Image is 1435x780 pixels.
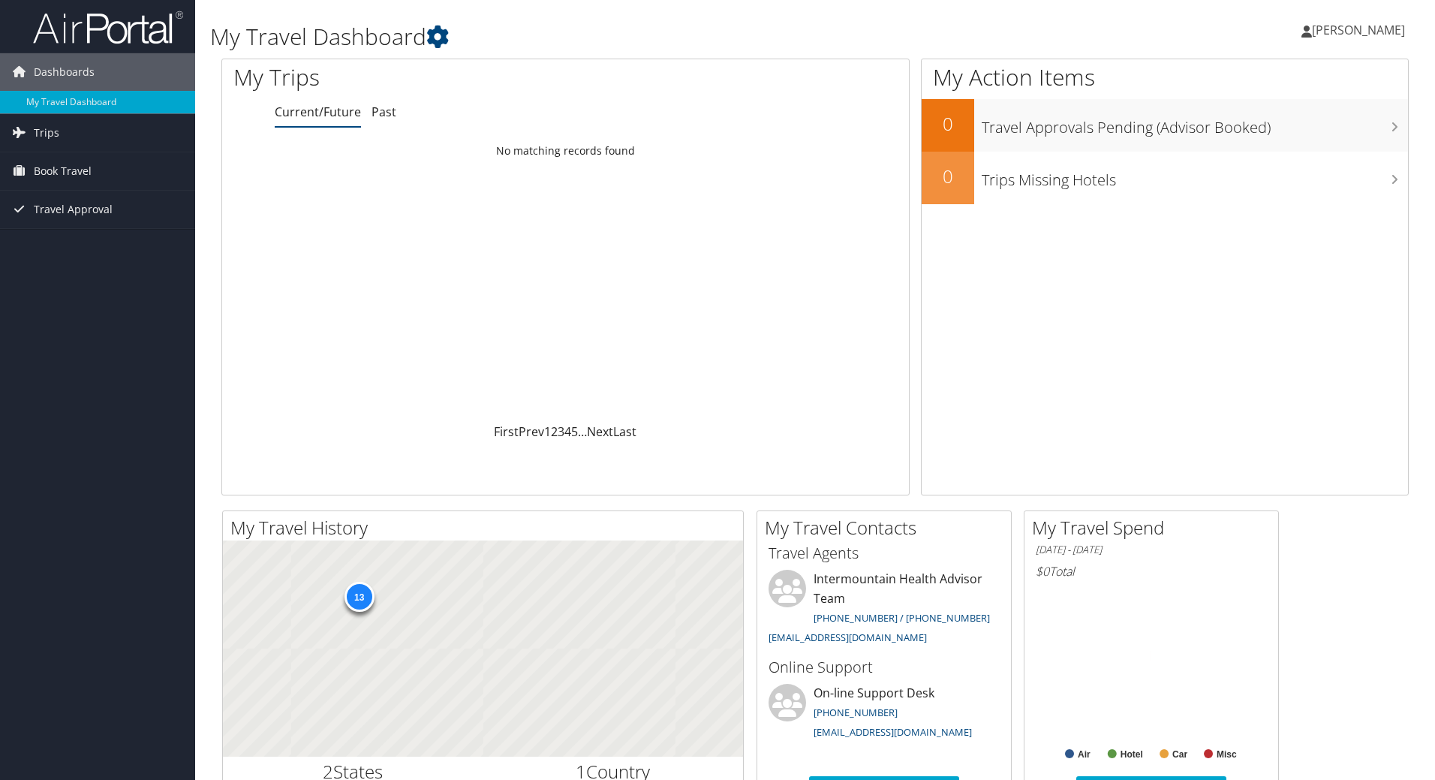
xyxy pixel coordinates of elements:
[922,164,974,189] h2: 0
[1301,8,1420,53] a: [PERSON_NAME]
[814,725,972,739] a: [EMAIL_ADDRESS][DOMAIN_NAME]
[578,423,587,440] span: …
[344,582,374,612] div: 13
[1217,749,1237,760] text: Misc
[519,423,544,440] a: Prev
[982,110,1408,138] h3: Travel Approvals Pending (Advisor Booked)
[34,152,92,190] span: Book Travel
[922,152,1408,204] a: 0Trips Missing Hotels
[1172,749,1187,760] text: Car
[922,111,974,137] h2: 0
[761,684,1007,745] li: On-line Support Desk
[769,657,1000,678] h3: Online Support
[769,631,927,644] a: [EMAIL_ADDRESS][DOMAIN_NAME]
[33,10,183,45] img: airportal-logo.png
[982,162,1408,191] h3: Trips Missing Hotels
[1036,563,1267,580] h6: Total
[230,515,743,541] h2: My Travel History
[765,515,1011,541] h2: My Travel Contacts
[222,137,909,164] td: No matching records found
[564,423,571,440] a: 4
[814,706,898,719] a: [PHONE_NUMBER]
[587,423,613,440] a: Next
[372,104,396,120] a: Past
[1078,749,1091,760] text: Air
[34,114,59,152] span: Trips
[769,543,1000,564] h3: Travel Agents
[1036,563,1049,580] span: $0
[544,423,551,440] a: 1
[210,21,1017,53] h1: My Travel Dashboard
[1032,515,1278,541] h2: My Travel Spend
[571,423,578,440] a: 5
[558,423,564,440] a: 3
[551,423,558,440] a: 2
[494,423,519,440] a: First
[34,191,113,228] span: Travel Approval
[233,62,612,93] h1: My Trips
[1036,543,1267,557] h6: [DATE] - [DATE]
[814,611,990,625] a: [PHONE_NUMBER] / [PHONE_NUMBER]
[922,62,1408,93] h1: My Action Items
[34,53,95,91] span: Dashboards
[1121,749,1143,760] text: Hotel
[613,423,636,440] a: Last
[761,570,1007,650] li: Intermountain Health Advisor Team
[922,99,1408,152] a: 0Travel Approvals Pending (Advisor Booked)
[1312,22,1405,38] span: [PERSON_NAME]
[275,104,361,120] a: Current/Future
